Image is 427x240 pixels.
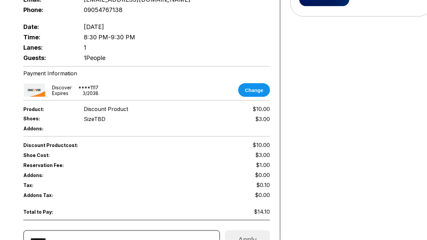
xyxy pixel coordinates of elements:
[23,152,73,158] span: Shoe Cost:
[23,126,73,131] span: Addons:
[254,208,270,215] span: $14.10
[23,70,270,77] div: Payment Information
[84,106,128,112] span: Discount Product
[256,182,270,188] span: $0.10
[84,6,122,13] span: 09054767138
[52,85,72,90] div: discover
[256,162,270,168] span: $1.00
[23,54,73,61] span: Guests:
[84,34,135,41] span: 8:30 PM - 9:30 PM
[23,106,73,112] span: Product:
[23,172,73,178] span: Addons:
[23,116,73,121] span: Shoes:
[23,192,73,198] span: Addons Tax:
[23,83,45,97] img: card
[84,54,105,61] span: 1 People
[238,83,270,97] button: Change
[255,116,270,122] div: $3.00
[23,23,73,30] span: Date:
[255,152,270,158] span: $3.00
[23,6,73,13] span: Phone:
[83,90,98,96] div: 3 / 2038
[23,142,147,148] span: Discount Product cost:
[23,44,73,51] span: Lanes:
[253,106,270,112] span: $10.00
[52,90,68,96] div: Expires
[23,34,73,41] span: Time:
[84,116,105,122] div: Size TBD
[253,142,270,148] span: $10.00
[23,182,73,188] span: Tax:
[23,162,147,168] span: Reservation Fee:
[84,23,104,30] span: [DATE]
[255,192,270,198] span: $0.00
[23,209,73,215] span: Total to Pay:
[84,44,86,51] span: 1
[255,172,270,178] span: $0.00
